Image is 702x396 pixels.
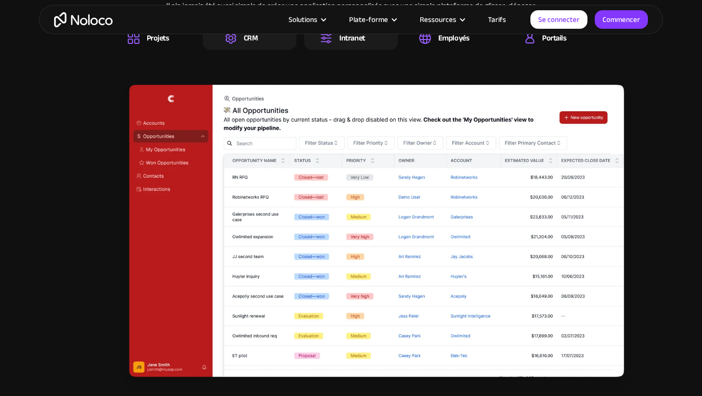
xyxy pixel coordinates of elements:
[276,13,337,26] div: Solutions
[538,13,580,26] font: Se connecter
[488,13,506,26] font: Tarifs
[595,10,648,29] a: Commencer
[476,13,518,26] a: Tarifs
[337,13,408,26] div: Plate-forme
[420,13,456,26] font: Ressources
[349,13,388,26] font: Plate-forme
[54,12,113,27] a: maison
[530,10,587,29] a: Se connecter
[408,13,476,26] div: Ressources
[289,13,317,26] font: Solutions
[603,13,640,26] font: Commencer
